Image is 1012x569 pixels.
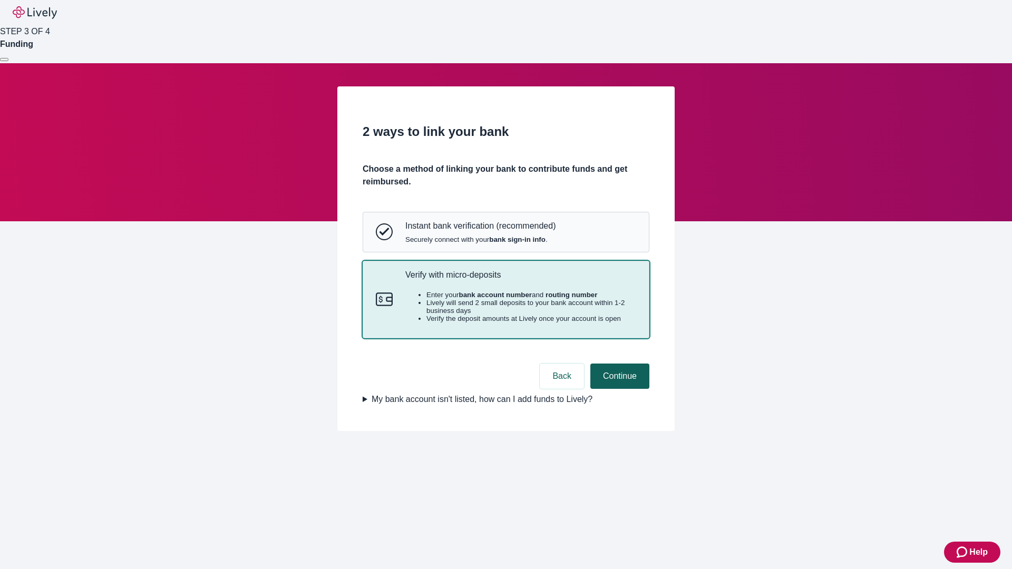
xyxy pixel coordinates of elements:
strong: routing number [546,291,597,299]
button: Zendesk support iconHelp [944,542,1000,563]
strong: bank account number [459,291,532,299]
svg: Zendesk support icon [957,546,969,558]
span: Help [969,546,988,558]
svg: Micro-deposits [376,291,393,308]
summary: My bank account isn't listed, how can I add funds to Lively? [363,393,649,406]
p: Instant bank verification (recommended) [405,221,556,231]
strong: bank sign-in info [489,236,546,243]
button: Continue [590,364,649,389]
button: Instant bank verificationInstant bank verification (recommended)Securely connect with yourbank si... [363,212,649,251]
li: Verify the deposit amounts at Lively once your account is open [426,315,636,322]
li: Lively will send 2 small deposits to your bank account within 1-2 business days [426,299,636,315]
svg: Instant bank verification [376,223,393,240]
h2: 2 ways to link your bank [363,122,649,141]
h4: Choose a method of linking your bank to contribute funds and get reimbursed. [363,163,649,188]
span: Securely connect with your . [405,236,556,243]
p: Verify with micro-deposits [405,270,636,280]
img: Lively [13,6,57,19]
button: Micro-depositsVerify with micro-depositsEnter yourbank account numberand routing numberLively wil... [363,261,649,338]
li: Enter your and [426,291,636,299]
button: Back [540,364,584,389]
